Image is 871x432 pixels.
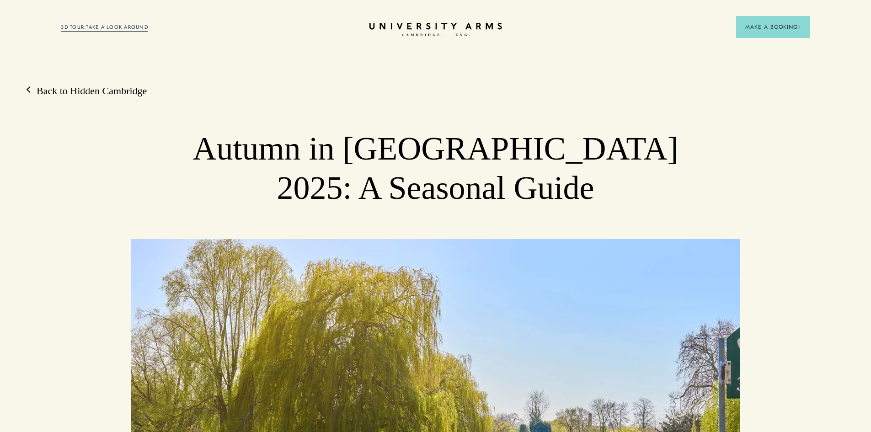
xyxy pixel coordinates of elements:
h1: Autumn in [GEOGRAPHIC_DATA] 2025: A Seasonal Guide [192,129,679,208]
a: Back to Hidden Cambridge [27,84,147,98]
img: Arrow icon [798,26,801,29]
a: 3D TOUR:TAKE A LOOK AROUND [61,23,148,32]
a: Home [369,23,502,37]
span: Make a Booking [745,23,801,31]
button: Make a BookingArrow icon [736,16,810,38]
